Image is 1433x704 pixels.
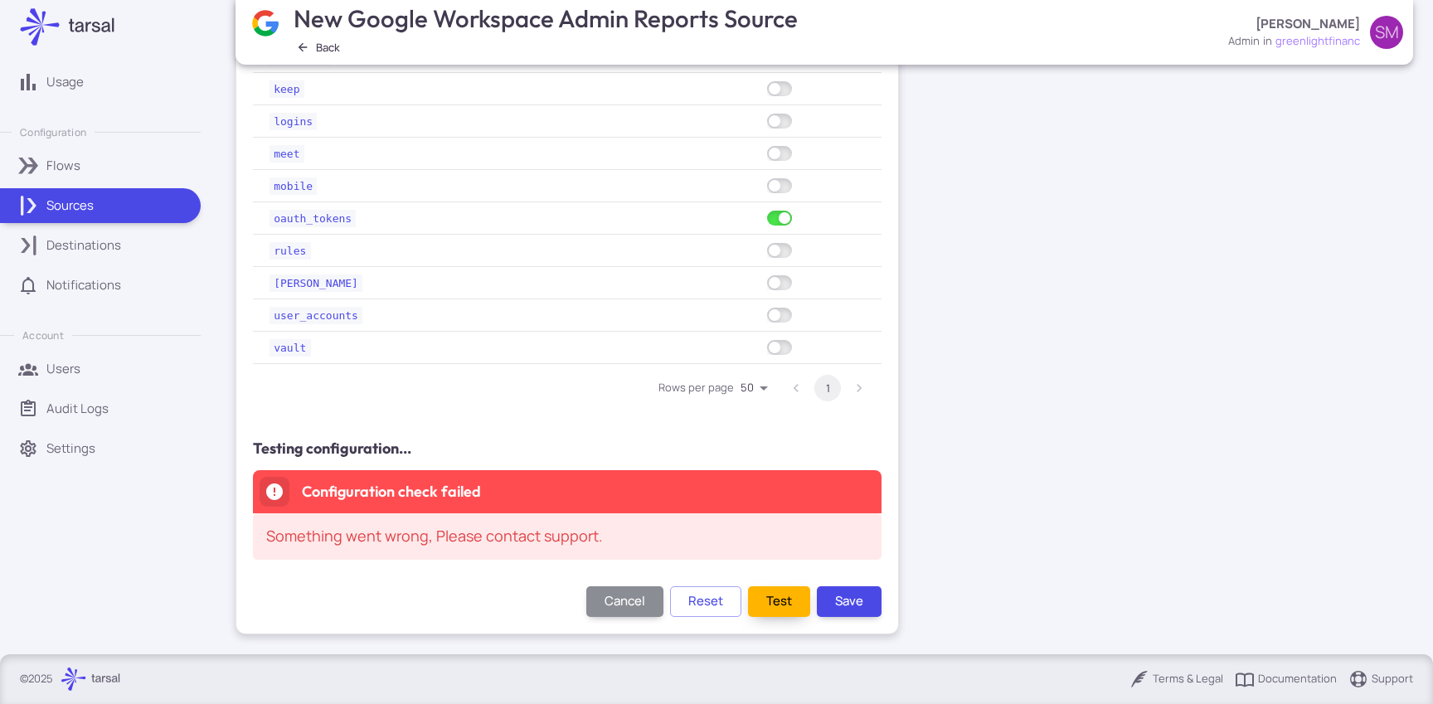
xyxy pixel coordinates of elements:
p: Settings [46,439,95,458]
p: © 2025 [20,671,53,687]
a: user_accounts [270,307,362,323]
span: in [1263,33,1272,50]
a: keep [270,80,304,96]
p: Audit Logs [46,400,109,418]
a: logins [270,113,317,129]
nav: pagination navigation [780,375,875,401]
h6: Configuration check failed [302,481,481,503]
h5: Testing configuration... [253,437,882,460]
a: meet [270,145,304,161]
p: Account [22,328,63,342]
span: greenlightfinanc [1275,33,1360,50]
p: Destinations [46,236,121,255]
img: Google Workspace Admin Reports [250,7,281,39]
p: Sources [46,197,94,215]
div: admin [1228,33,1260,50]
button: Save [817,586,882,617]
code: meet [270,145,304,162]
p: [PERSON_NAME] [1256,15,1360,33]
span: SM [1375,24,1399,41]
code: [PERSON_NAME] [270,274,362,291]
a: mobile [270,177,317,193]
code: jamboard [270,48,330,65]
button: Cancel [586,586,663,617]
a: Support [1348,669,1413,689]
a: Terms & Legal [1129,669,1223,689]
div: Rows per page [741,374,774,401]
button: [PERSON_NAME]adminingreenlightfinancSM [1218,9,1413,56]
p: Flows [46,157,80,175]
code: vault [270,339,311,356]
button: Test [748,586,810,617]
p: Users [46,360,80,378]
a: oauth_tokens [270,210,356,226]
p: Usage [46,73,84,91]
code: rules [270,242,311,259]
a: [PERSON_NAME] [270,274,362,290]
button: Back [290,36,347,58]
button: page 1 [814,375,841,401]
div: Something went wrong, Please contact support. [266,518,603,555]
a: Documentation [1235,669,1337,689]
a: vault [270,339,311,355]
label: Rows per page [658,380,734,396]
p: Notifications [46,276,121,294]
button: Reset [670,586,741,617]
a: rules [270,242,311,258]
code: mobile [270,177,317,194]
code: keep [270,80,304,97]
h3: New Google Workspace Admin Reports Source [294,4,801,33]
p: Configuration [20,125,86,139]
